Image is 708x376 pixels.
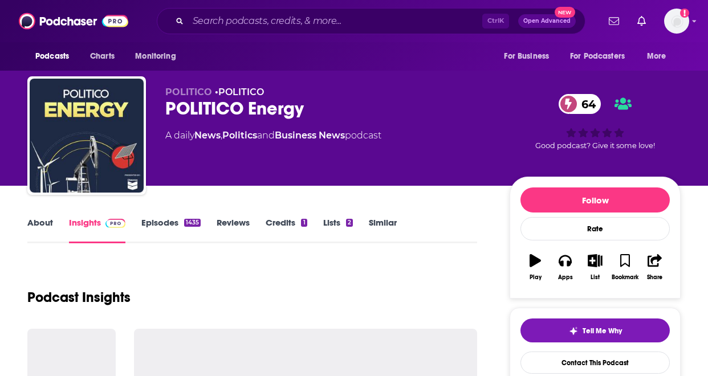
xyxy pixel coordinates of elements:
a: Reviews [217,217,250,243]
div: Rate [520,217,670,240]
img: User Profile [664,9,689,34]
div: 1 [301,219,307,227]
span: 64 [570,94,601,114]
span: Ctrl K [482,14,509,28]
div: Share [647,274,662,281]
button: open menu [563,46,641,67]
img: POLITICO Energy [30,79,144,193]
a: Show notifications dropdown [633,11,650,31]
div: Bookmark [612,274,638,281]
span: More [647,48,666,64]
a: Business News [275,130,345,141]
span: , [221,130,222,141]
span: For Podcasters [570,48,625,64]
span: Monitoring [135,48,176,64]
h1: Podcast Insights [27,289,131,306]
button: open menu [127,46,190,67]
img: tell me why sparkle [569,326,578,336]
a: Similar [369,217,397,243]
div: Apps [558,274,573,281]
button: Play [520,247,550,288]
span: Open Advanced [523,18,571,24]
div: A daily podcast [165,129,381,142]
button: Follow [520,187,670,212]
a: About [27,217,53,243]
div: 2 [346,219,353,227]
span: and [257,130,275,141]
span: Podcasts [35,48,69,64]
button: open menu [27,46,84,67]
input: Search podcasts, credits, & more... [188,12,482,30]
span: Logged in as juliafrontz [664,9,689,34]
button: open menu [496,46,563,67]
a: POLITICO [218,87,264,97]
a: 64 [559,94,601,114]
div: 64Good podcast? Give it some love! [510,87,681,157]
div: 1435 [184,219,201,227]
a: Politics [222,130,257,141]
a: Show notifications dropdown [604,11,624,31]
div: List [591,274,600,281]
button: Share [640,247,670,288]
svg: Add a profile image [680,9,689,18]
img: Podchaser - Follow, Share and Rate Podcasts [19,10,128,32]
button: tell me why sparkleTell Me Why [520,318,670,342]
span: Good podcast? Give it some love! [535,141,655,150]
button: Apps [550,247,580,288]
div: Search podcasts, credits, & more... [157,8,585,34]
a: Episodes1435 [141,217,201,243]
span: New [555,7,575,18]
button: Show profile menu [664,9,689,34]
button: List [580,247,610,288]
div: Play [530,274,542,281]
button: Open AdvancedNew [518,14,576,28]
img: Podchaser Pro [105,219,125,228]
span: POLITICO [165,87,212,97]
span: Charts [90,48,115,64]
a: Credits1 [266,217,307,243]
a: Lists2 [323,217,353,243]
span: • [215,87,264,97]
a: Charts [83,46,121,67]
button: Bookmark [610,247,640,288]
a: InsightsPodchaser Pro [69,217,125,243]
a: News [194,130,221,141]
span: Tell Me Why [583,326,622,336]
button: open menu [639,46,681,67]
span: For Business [504,48,549,64]
a: Contact This Podcast [520,352,670,374]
